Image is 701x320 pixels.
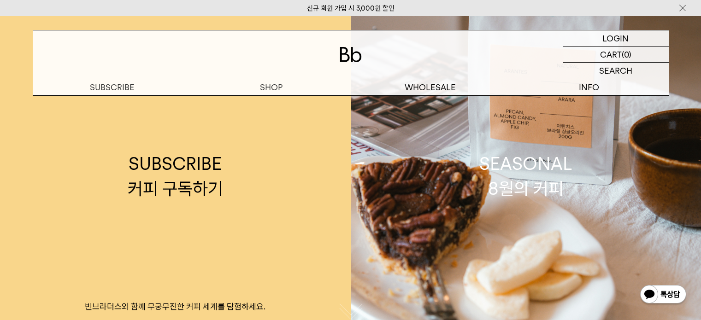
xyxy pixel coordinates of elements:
[128,151,223,200] div: SUBSCRIBE 커피 구독하기
[510,79,669,95] p: INFO
[563,30,669,47] a: LOGIN
[563,47,669,63] a: CART (0)
[600,47,622,62] p: CART
[307,4,395,12] a: 신규 회원 가입 시 3,000원 할인
[351,79,510,95] p: WHOLESALE
[639,284,687,306] img: 카카오톡 채널 1:1 채팅 버튼
[33,79,192,95] a: SUBSCRIBE
[340,47,362,62] img: 로고
[599,63,632,79] p: SEARCH
[622,47,631,62] p: (0)
[192,79,351,95] a: SHOP
[479,151,572,200] div: SEASONAL 8월의 커피
[602,30,629,46] p: LOGIN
